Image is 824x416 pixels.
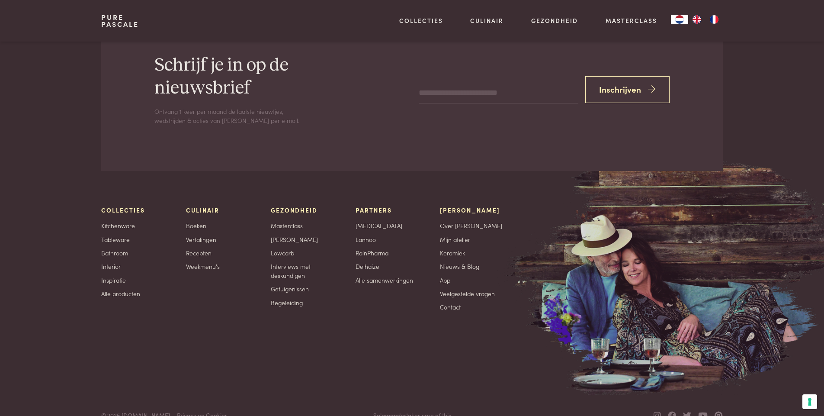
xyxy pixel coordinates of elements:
[470,16,503,25] a: Culinair
[356,235,376,244] a: Lannoo
[356,262,379,271] a: Delhaize
[705,15,723,24] a: FR
[271,221,303,230] a: Masterclass
[399,16,443,25] a: Collecties
[271,248,294,258] a: Lowcarb
[671,15,688,24] a: NL
[531,16,578,25] a: Gezondheid
[186,206,219,215] span: Culinair
[356,221,402,230] a: [MEDICAL_DATA]
[271,235,318,244] a: [PERSON_NAME]
[154,107,301,125] p: Ontvang 1 keer per maand de laatste nieuwtjes, wedstrijden & acties van [PERSON_NAME] per e‑mail.
[585,76,670,103] button: Inschrijven
[101,14,139,28] a: PurePascale
[671,15,688,24] div: Language
[186,248,212,258] a: Recepten
[440,289,495,298] a: Veelgestelde vragen
[356,276,413,285] a: Alle samenwerkingen
[101,248,128,258] a: Bathroom
[186,221,206,230] a: Boeken
[688,15,705,24] a: EN
[440,262,479,271] a: Nieuws & Blog
[440,303,461,312] a: Contact
[440,206,500,215] span: [PERSON_NAME]
[101,276,126,285] a: Inspiratie
[671,15,723,24] aside: Language selected: Nederlands
[440,221,502,230] a: Over [PERSON_NAME]
[271,284,309,293] a: Getuigenissen
[271,206,317,215] span: Gezondheid
[271,262,342,280] a: Interviews met deskundigen
[101,206,145,215] span: Collecties
[606,16,657,25] a: Masterclass
[101,235,130,244] a: Tableware
[440,248,465,258] a: Keramiek
[440,235,470,244] a: Mijn atelier
[101,289,140,298] a: Alle producten
[802,394,817,409] button: Uw voorkeuren voor toestemming voor trackingtechnologieën
[271,298,303,307] a: Begeleiding
[440,276,450,285] a: App
[356,206,392,215] span: Partners
[356,248,388,258] a: RainPharma
[101,221,135,230] a: Kitchenware
[186,262,220,271] a: Weekmenu's
[186,235,216,244] a: Vertalingen
[154,54,353,100] h2: Schrijf je in op de nieuwsbrief
[101,262,121,271] a: Interior
[688,15,723,24] ul: Language list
